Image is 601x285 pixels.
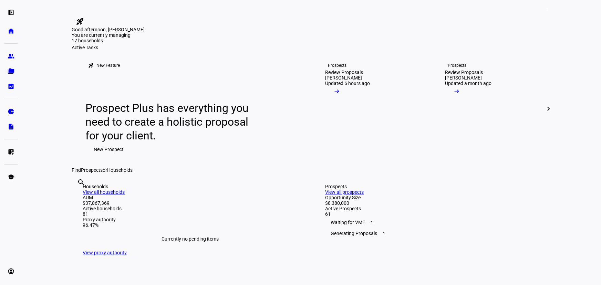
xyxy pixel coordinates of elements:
div: Proxy authority [83,217,298,222]
span: New Prospect [94,142,124,156]
div: 17 households [72,38,141,45]
span: Prospects [81,167,103,173]
a: View all households [83,189,125,195]
mat-icon: rocket_launch [89,63,94,68]
span: 1 [370,220,375,225]
div: Prospect Plus has everything you need to create a holistic proposal for your client. [86,101,256,142]
div: Updated a month ago [445,81,492,86]
a: ProspectsReview Proposals[PERSON_NAME]Updated a month ago [434,50,549,167]
div: 81 [83,211,298,217]
div: $8,380,000 [325,200,540,206]
mat-icon: chevron_right [545,105,553,113]
mat-icon: rocket_launch [76,17,84,25]
eth-mat-symbol: group [8,53,14,60]
a: group [4,49,18,63]
input: Enter name of prospect or household [77,188,79,196]
div: Generating Proposals [325,228,540,239]
div: Review Proposals [325,70,363,75]
a: pie_chart [4,105,18,118]
eth-mat-symbol: folder_copy [8,68,14,75]
div: $37,867,369 [83,200,298,206]
div: 96.47% [83,222,298,228]
div: Updated 6 hours ago [325,81,370,86]
a: bid_landscape [4,80,18,93]
div: 61 [325,211,540,217]
span: You are currently managing [72,32,131,38]
div: [PERSON_NAME] [445,75,482,81]
a: ProspectsReview Proposals[PERSON_NAME]Updated 6 hours ago [314,50,429,167]
eth-mat-symbol: description [8,123,14,130]
span: 2 [545,7,550,12]
div: Prospects [448,63,467,68]
div: [PERSON_NAME] [325,75,362,81]
button: New Prospect [86,142,132,156]
mat-icon: arrow_right_alt [454,88,460,95]
a: home [4,24,18,38]
eth-mat-symbol: list_alt_add [8,148,14,155]
div: Find or [72,167,551,173]
div: New Feature [97,63,120,68]
div: Active Tasks [72,45,551,50]
span: 1 [382,231,387,236]
div: Waiting for VME [325,217,540,228]
eth-mat-symbol: home [8,28,14,34]
div: Active households [83,206,298,211]
eth-mat-symbol: left_panel_open [8,9,14,16]
eth-mat-symbol: bid_landscape [8,83,14,90]
div: Prospects [325,184,540,189]
div: Households [83,184,298,189]
div: Currently no pending items [83,228,298,250]
a: description [4,120,18,134]
eth-mat-symbol: account_circle [8,268,14,275]
a: View proxy authority [83,250,127,255]
div: Opportunity Size [325,195,540,200]
mat-icon: arrow_right_alt [334,88,341,95]
div: Prospects [328,63,347,68]
div: Good afternoon, [PERSON_NAME] [72,27,551,32]
eth-mat-symbol: school [8,173,14,180]
a: folder_copy [4,64,18,78]
eth-mat-symbol: pie_chart [8,108,14,115]
div: AUM [83,195,298,200]
div: Review Proposals [445,70,483,75]
span: Households [107,167,133,173]
mat-icon: search [77,178,86,187]
div: Active Prospects [325,206,540,211]
a: View all prospects [325,189,364,195]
